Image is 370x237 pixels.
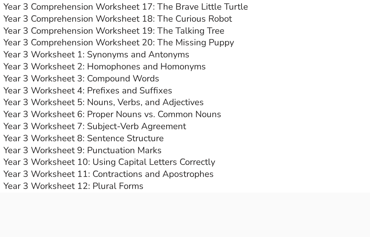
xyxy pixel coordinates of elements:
[3,25,224,37] a: Year 3 Comprehension Worksheet 19: The Talking Tree
[3,145,162,157] a: Year 3 Worksheet 9: Punctuation Marks
[3,180,144,192] a: Year 3 Worksheet 12: Plural Forms
[3,109,221,121] a: Year 3 Worksheet 6: Proper Nouns vs. Common Nouns
[3,97,204,109] a: Year 3 Worksheet 5: Nouns, Verbs, and Adjectives
[13,193,357,235] iframe: Advertisement
[3,73,159,85] a: Year 3 Worksheet 3: Compound Words
[252,159,370,237] iframe: Chat Widget
[3,192,170,204] a: Year 3 Worksheet 13: Descriptive Writing
[3,37,234,49] a: Year 3 Comprehension Worksheet 20: The Missing Puppy
[3,61,206,73] a: Year 3 Worksheet 2: Homophones and Homonyms
[3,85,172,97] a: Year 3 Worksheet 4: Prefixes and Suffixes
[3,1,248,13] a: Year 3 Comprehension Worksheet 17: The Brave Little Turtle
[3,13,232,25] a: Year 3 Comprehension Worksheet 18: The Curious Robot
[3,156,215,168] a: Year 3 Worksheet 10: Using Capital Letters Correctly
[3,49,189,61] a: Year 3 Worksheet 1: Synonyms and Antonyms
[3,133,164,145] a: Year 3 Worksheet 8: Sentence Structure
[3,168,214,180] a: Year 3 Worksheet 11: Contractions and Apostrophes
[3,121,186,133] a: Year 3 Worksheet 7: Subject-Verb Agreement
